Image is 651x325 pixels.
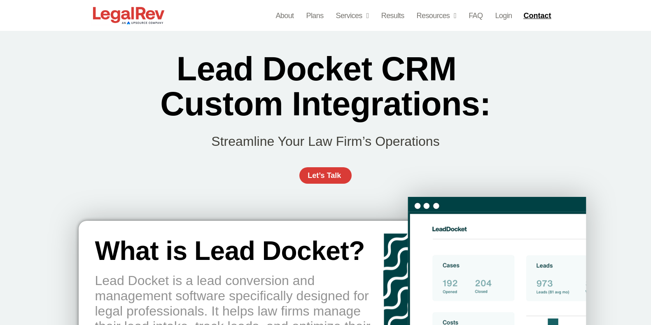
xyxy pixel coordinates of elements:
a: Contact [520,9,556,22]
nav: Menu [275,10,512,21]
span: Contact [523,12,551,19]
a: Resources [417,10,457,21]
a: Login [495,10,512,21]
a: About [275,10,294,21]
a: Plans [306,10,324,21]
a: FAQ [469,10,483,21]
a: Services [336,10,369,21]
a: Results [381,10,404,21]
